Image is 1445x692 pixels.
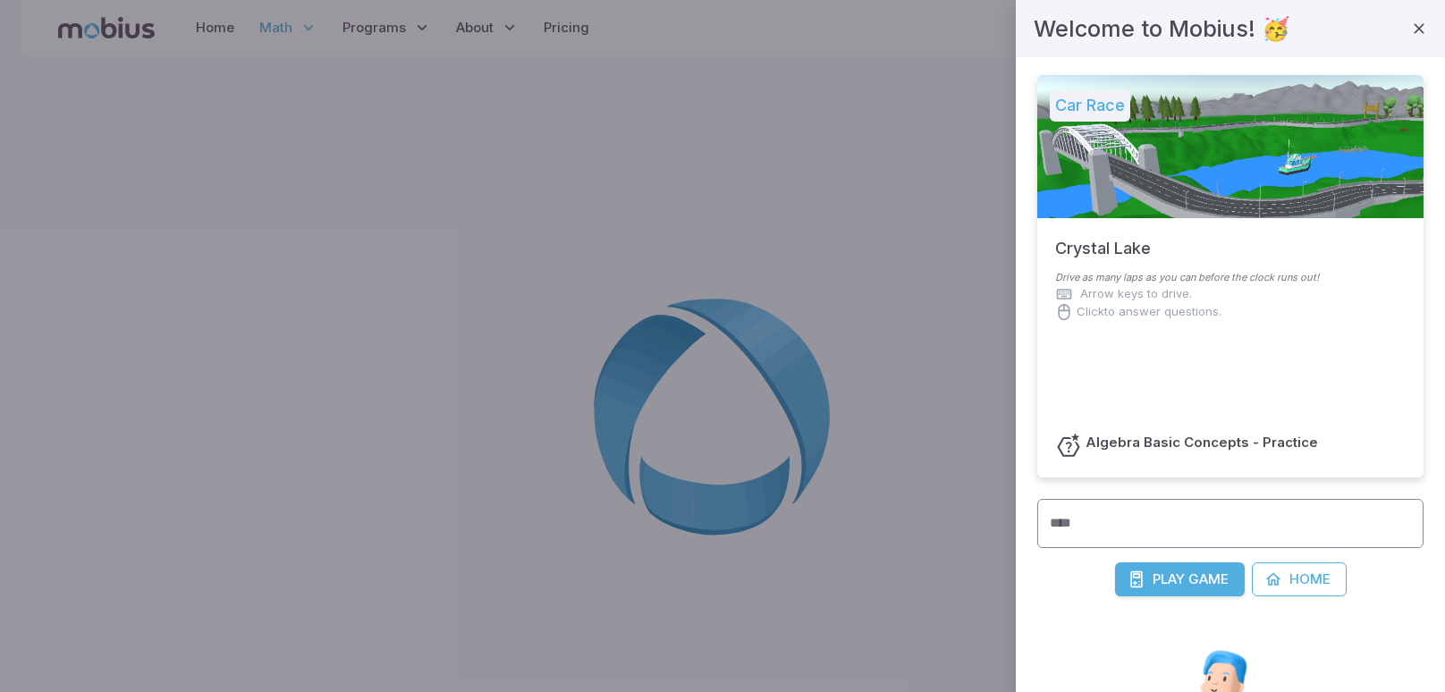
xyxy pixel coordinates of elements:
[1034,11,1290,46] h4: Welcome to Mobius! 🥳
[1086,433,1318,452] h6: Algebra Basic Concepts - Practice
[1050,89,1130,122] h5: Car Race
[1153,570,1185,589] span: Play
[1115,562,1245,596] button: PlayGame
[1080,285,1192,303] p: Arrow keys to drive.
[1252,562,1347,596] a: Home
[1077,303,1221,321] p: Click to answer questions.
[1188,570,1229,589] span: Game
[1055,218,1151,261] h5: Crystal Lake
[1055,270,1406,285] p: Drive as many laps as you can before the clock runs out!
